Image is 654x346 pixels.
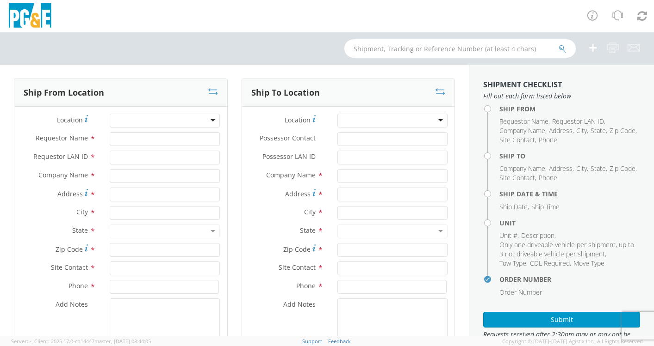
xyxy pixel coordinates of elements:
span: Company Name [38,170,88,179]
li: , [499,126,547,135]
span: State [591,164,606,173]
span: Add Notes [56,300,88,309]
li: , [499,202,529,212]
span: Zip Code [56,245,83,254]
span: Address [549,164,573,173]
li: , [499,164,547,173]
span: City [76,207,88,216]
span: Phone [296,281,316,290]
a: Support [302,338,322,345]
li: , [549,126,574,135]
img: pge-logo-06675f144f4cfa6a6814.png [7,3,53,30]
span: master, [DATE] 08:44:05 [94,338,151,345]
span: Order Number [499,288,542,297]
span: Zip Code [610,126,635,135]
span: Tow Type [499,259,526,267]
span: Possessor LAN ID [262,152,316,161]
span: Phone [539,135,557,144]
h3: Ship From Location [24,88,104,97]
li: , [591,164,607,173]
span: City [304,207,316,216]
span: Client: 2025.17.0-cb14447 [34,338,151,345]
button: Submit [483,312,640,328]
span: Address [57,189,83,198]
li: , [576,164,588,173]
span: Address [549,126,573,135]
span: , [31,338,33,345]
span: Requestor LAN ID [33,152,88,161]
span: Requestor LAN ID [552,117,604,126]
a: Feedback [328,338,351,345]
li: , [552,117,605,126]
li: , [576,126,588,135]
span: Location [285,115,311,124]
span: State [72,226,88,235]
span: Company Name [499,164,545,173]
li: , [530,259,571,268]
span: Address [285,189,311,198]
span: Fill out each form listed below [483,91,640,101]
h3: Ship To Location [251,88,320,97]
span: State [300,226,316,235]
span: Move Type [573,259,604,267]
span: Zip Code [283,245,311,254]
span: Site Contact [499,173,535,182]
span: Requestor Name [499,117,548,126]
span: Add Notes [283,300,316,309]
span: Company Name [499,126,545,135]
span: Location [57,115,83,124]
li: , [499,135,536,145]
h4: Ship From [499,105,640,112]
span: Phone [539,173,557,182]
li: , [499,240,638,259]
span: City [576,164,587,173]
li: , [521,231,556,240]
span: Site Contact [499,135,535,144]
li: , [499,117,550,126]
span: Requestor Name [36,134,88,142]
span: Site Contact [51,263,88,272]
li: , [610,126,637,135]
li: , [610,164,637,173]
span: Copyright © [DATE]-[DATE] Agistix Inc., All Rights Reserved [502,338,643,345]
span: Zip Code [610,164,635,173]
h4: Order Number [499,276,640,283]
span: Server: - [11,338,33,345]
span: Site Contact [279,263,316,272]
span: Description [521,231,554,240]
span: Possessor Contact [260,134,316,142]
span: State [591,126,606,135]
li: , [591,126,607,135]
input: Shipment, Tracking or Reference Number (at least 4 chars) [344,39,576,58]
h4: Ship To [499,152,640,159]
li: , [499,173,536,182]
li: , [549,164,574,173]
span: Unit # [499,231,517,240]
li: , [499,259,528,268]
span: Ship Date [499,202,528,211]
span: City [576,126,587,135]
span: Ship Time [531,202,560,211]
h4: Unit [499,219,640,226]
h4: Ship Date & Time [499,190,640,197]
strong: Shipment Checklist [483,79,562,90]
span: Phone [69,281,88,290]
span: Company Name [266,170,316,179]
span: Only one driveable vehicle per shipment, up to 3 not driveable vehicle per shipment [499,240,634,258]
span: CDL Required [530,259,570,267]
li: , [499,231,519,240]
